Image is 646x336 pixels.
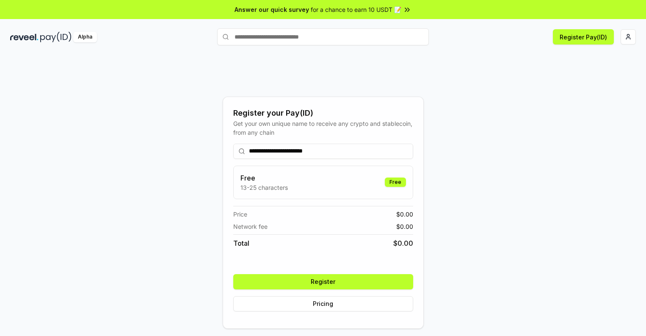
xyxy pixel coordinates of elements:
[393,238,413,248] span: $ 0.00
[10,32,39,42] img: reveel_dark
[233,119,413,137] div: Get your own unique name to receive any crypto and stablecoin, from any chain
[553,29,614,44] button: Register Pay(ID)
[385,178,406,187] div: Free
[311,5,401,14] span: for a chance to earn 10 USDT 📝
[396,222,413,231] span: $ 0.00
[233,222,268,231] span: Network fee
[40,32,72,42] img: pay_id
[240,173,288,183] h3: Free
[73,32,97,42] div: Alpha
[235,5,309,14] span: Answer our quick survey
[240,183,288,192] p: 13-25 characters
[233,238,249,248] span: Total
[233,274,413,289] button: Register
[396,210,413,219] span: $ 0.00
[233,107,413,119] div: Register your Pay(ID)
[233,296,413,311] button: Pricing
[233,210,247,219] span: Price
